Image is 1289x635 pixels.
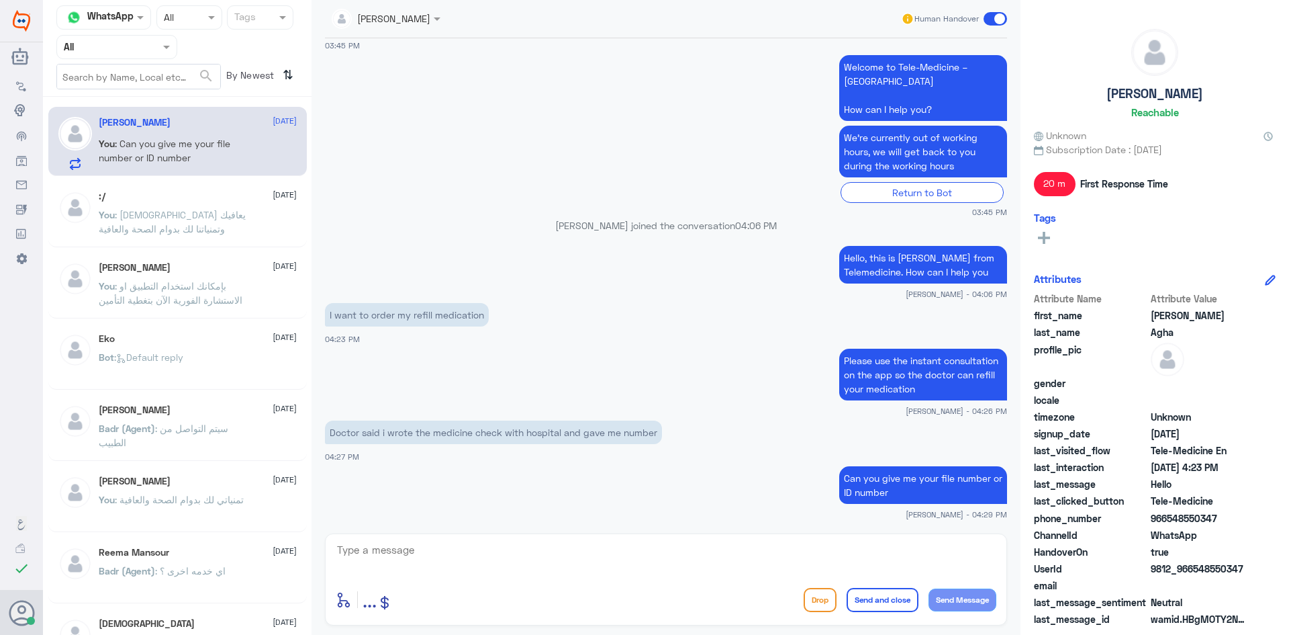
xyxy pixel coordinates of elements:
[99,209,246,235] span: : [DEMOGRAPHIC_DATA] يعافيك وتمنياتنا لك بدوام الصحة والعافية
[273,616,297,628] span: [DATE]
[99,423,228,448] span: : سيتم التواصل من الطبيب
[1151,511,1248,525] span: 966548550347
[1034,292,1148,306] span: Attribute Name
[1132,30,1178,75] img: defaultAdmin.png
[64,7,84,28] img: whatsapp.png
[99,280,242,306] span: : بإمكانك استخدام التطبيق او الاستشارة الفورية الآن بتغطية التأمين
[99,191,106,202] h5: :/
[99,333,115,345] h5: Eko
[1034,595,1148,609] span: last_message_sentiment
[1034,612,1148,626] span: last_message_id
[58,547,92,581] img: defaultAdmin.png
[58,476,92,509] img: defaultAdmin.png
[273,331,297,343] span: [DATE]
[1034,128,1086,142] span: Unknown
[115,494,244,505] span: : تمنياتي لك بدوام الصحة والعافية
[1034,511,1148,525] span: phone_number
[325,218,1007,232] p: [PERSON_NAME] joined the conversation
[1034,172,1076,196] span: 20 m
[1151,612,1248,626] span: wamid.HBgMOTY2NTQ4NTUwMzQ3FQIAEhgUM0FFNkU4MDc2MDZBNTNEMzJBQTIA
[325,335,360,343] span: 04:23 PM
[1034,376,1148,390] span: gender
[1151,443,1248,458] span: Tele-Medicine En
[99,565,155,577] span: Badr (Agent)
[1034,460,1148,474] span: last_interaction
[1151,393,1248,407] span: null
[1034,343,1148,374] span: profile_pic
[99,138,230,163] span: : Can you give me your file number or ID number
[221,64,277,91] span: By Newest
[58,191,92,224] img: defaultAdmin.png
[1151,460,1248,474] span: 2025-08-22T13:23:35.3691425Z
[1034,393,1148,407] span: locale
[155,565,226,577] span: : اي خدمه اخرى ؟
[1151,562,1248,576] span: 9812_966548550347
[273,260,297,272] span: [DATE]
[273,189,297,201] span: [DATE]
[99,117,171,128] h5: Hassan Agha
[1034,325,1148,339] span: last_name
[57,65,220,89] input: Search by Name, Local etc…
[1034,528,1148,542] span: ChannelId
[804,588,837,612] button: Drop
[1151,410,1248,424] span: Unknown
[99,209,115,220] span: You
[99,138,115,149] span: You
[1131,106,1179,118] h6: Reachable
[99,618,195,630] h5: سبحان الله
[99,423,155,434] span: Badr (Agent)
[1151,325,1248,339] span: Agha
[839,55,1007,121] p: 22/8/2025, 3:45 PM
[99,280,115,292] span: You
[1034,273,1082,285] h6: Attributes
[1151,545,1248,559] span: true
[58,117,92,151] img: defaultAdmin.png
[735,220,777,231] span: 04:06 PM
[906,288,1007,300] span: [PERSON_NAME] - 04:06 PM
[13,10,30,32] img: Widebot Logo
[1151,343,1184,376] img: defaultAdmin.png
[841,182,1004,203] div: Return to Bot
[13,560,30,577] i: check
[99,351,114,363] span: Bot
[99,262,171,273] h5: ابو مبارك
[1151,528,1248,542] span: 2
[58,333,92,367] img: defaultAdmin.png
[99,494,115,505] span: You
[198,65,214,87] button: search
[1151,292,1248,306] span: Attribute Value
[99,405,171,416] h5: Anas
[363,587,377,611] span: ...
[1034,443,1148,458] span: last_visited_flow
[914,13,979,25] span: Human Handover
[906,509,1007,520] span: [PERSON_NAME] - 04:29 PM
[1151,579,1248,593] span: null
[273,403,297,415] span: [DATE]
[325,41,360,50] span: 03:45 PM
[1151,595,1248,609] span: 0
[1034,494,1148,508] span: last_clicked_button
[1034,427,1148,441] span: signup_date
[1151,308,1248,323] span: Hassan
[1080,177,1168,191] span: First Response Time
[906,405,1007,417] span: [PERSON_NAME] - 04:26 PM
[928,589,996,611] button: Send Message
[1151,494,1248,508] span: Tele-Medicine
[1034,308,1148,323] span: first_name
[325,452,359,461] span: 04:27 PM
[99,547,169,558] h5: Reema Mansour
[232,9,256,27] div: Tags
[1034,477,1148,491] span: last_message
[1151,477,1248,491] span: Hello
[1034,562,1148,576] span: UserId
[839,246,1007,284] p: 22/8/2025, 4:06 PM
[325,303,489,327] p: 22/8/2025, 4:23 PM
[1034,212,1056,224] h6: Tags
[58,405,92,438] img: defaultAdmin.png
[273,545,297,557] span: [DATE]
[99,476,171,487] h5: Mohammed ALRASHED
[839,466,1007,504] p: 22/8/2025, 4:29 PM
[1151,376,1248,390] span: null
[1034,142,1276,157] span: Subscription Date : [DATE]
[972,206,1007,218] span: 03:45 PM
